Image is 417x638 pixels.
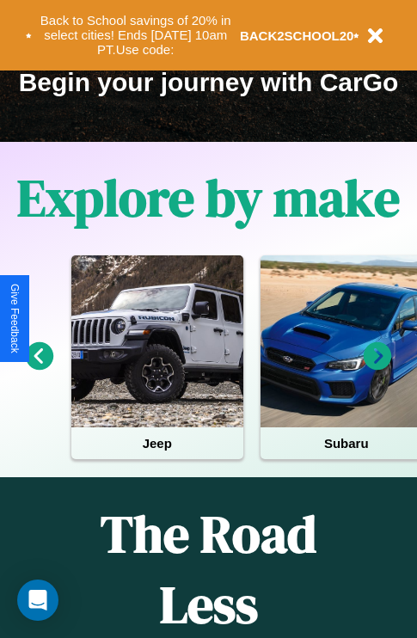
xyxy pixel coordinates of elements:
b: BACK2SCHOOL20 [240,28,354,43]
div: Open Intercom Messenger [17,580,58,621]
button: Back to School savings of 20% in select cities! Ends [DATE] 10am PT.Use code: [32,9,240,62]
h4: Jeep [71,427,243,459]
div: Give Feedback [9,284,21,353]
h1: Explore by make [17,163,400,233]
